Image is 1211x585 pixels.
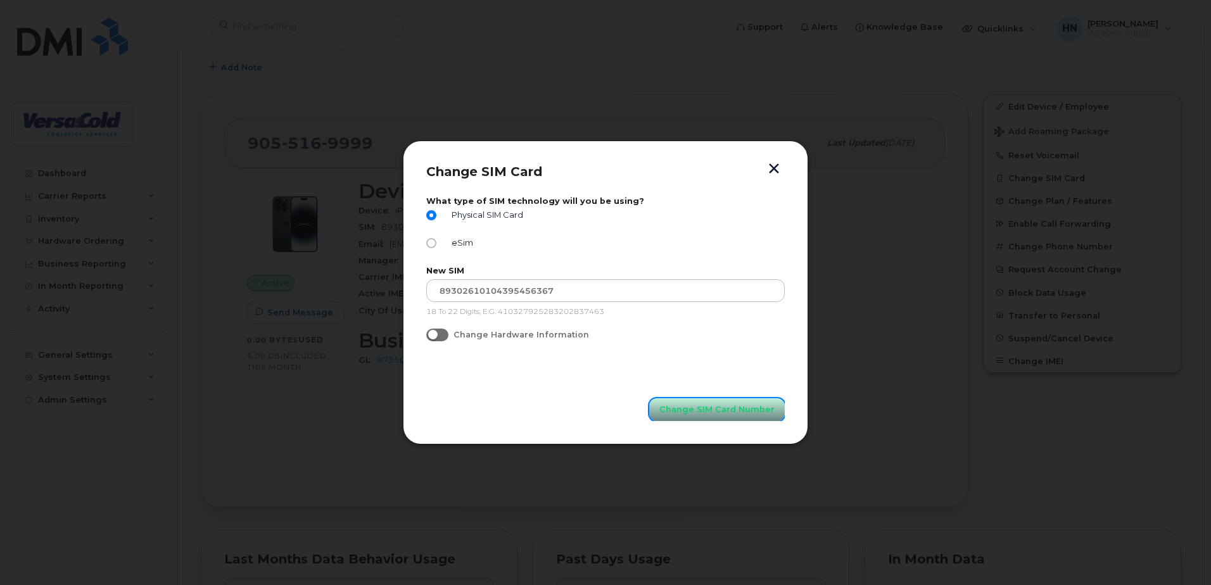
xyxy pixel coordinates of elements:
input: eSim [426,238,436,248]
label: New SIM [426,266,785,275]
input: Change Hardware Information [426,329,436,339]
span: Change SIM Card Number [659,403,775,415]
span: Change Hardware Information [453,330,589,339]
button: Change SIM Card Number [649,398,785,421]
span: Change SIM Card [426,164,542,179]
span: eSim [447,238,473,248]
input: Physical SIM Card [426,210,436,220]
span: Physical SIM Card [447,210,523,220]
label: What type of SIM technology will you be using? [426,196,785,206]
p: 18 To 22 Digits, E.G. 410327925283202837463 [426,307,785,317]
input: Input Your New SIM Number [426,279,785,302]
